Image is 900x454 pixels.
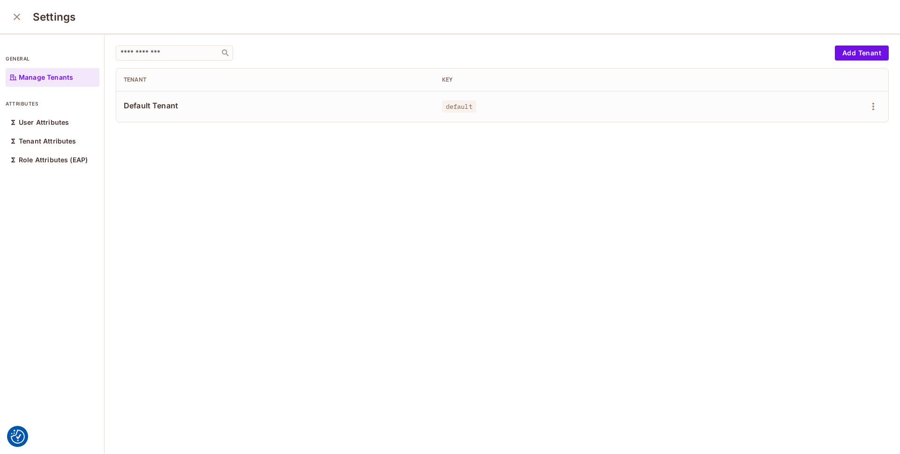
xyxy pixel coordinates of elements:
span: Default Tenant [124,100,427,111]
p: Tenant Attributes [19,137,76,145]
p: attributes [6,100,99,107]
span: default [442,100,476,113]
h3: Settings [33,10,75,23]
p: User Attributes [19,119,69,126]
img: Revisit consent button [11,430,25,444]
button: close [7,8,26,26]
p: general [6,55,99,62]
div: Tenant [124,76,427,83]
p: Manage Tenants [19,74,73,81]
button: Add Tenant [835,45,889,61]
button: Consent Preferences [11,430,25,444]
p: Role Attributes (EAP) [19,156,88,164]
div: Key [442,76,745,83]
